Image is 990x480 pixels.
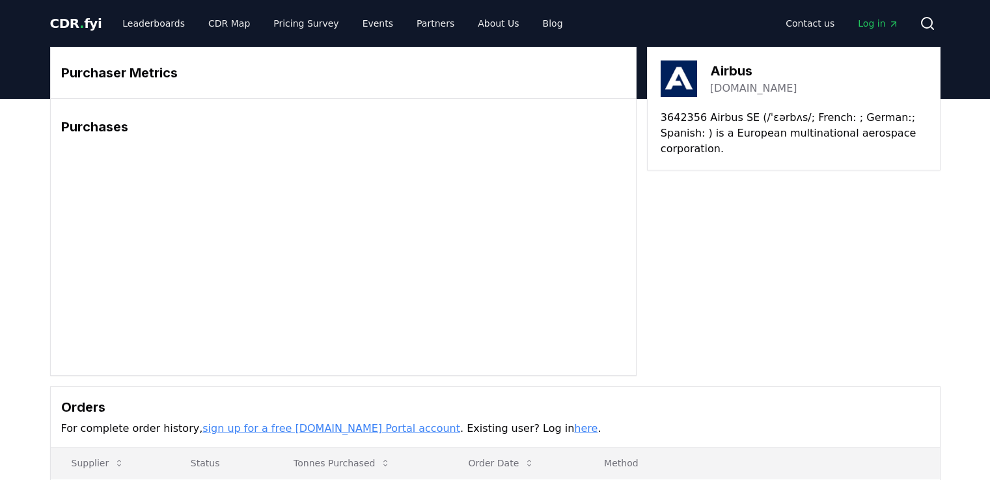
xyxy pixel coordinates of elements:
h3: Purchases [61,117,626,137]
button: Order Date [458,450,545,476]
button: Supplier [61,450,135,476]
span: CDR fyi [50,16,102,31]
span: Log in [858,17,898,30]
a: About Us [467,12,529,35]
a: Events [352,12,404,35]
a: Partners [406,12,465,35]
h3: Airbus [710,61,797,81]
a: Log in [847,12,909,35]
p: Status [180,457,262,470]
img: Airbus-logo [661,60,697,97]
nav: Main [775,12,909,35]
p: 3642356 Airbus SE (/ˈɛərbʌs/; French: ; German:; Spanish: ) is a European multinational aerospace... [661,110,927,157]
a: Contact us [775,12,845,35]
button: Tonnes Purchased [283,450,401,476]
span: . [79,16,84,31]
a: Leaderboards [112,12,195,35]
p: Method [594,457,929,470]
h3: Purchaser Metrics [61,63,626,83]
a: sign up for a free [DOMAIN_NAME] Portal account [202,422,460,434]
p: For complete order history, . Existing user? Log in . [61,421,929,436]
h3: Orders [61,397,929,417]
a: Blog [532,12,573,35]
a: CDR Map [198,12,260,35]
a: [DOMAIN_NAME] [710,81,797,96]
a: here [574,422,598,434]
nav: Main [112,12,573,35]
a: Pricing Survey [263,12,349,35]
a: CDR.fyi [50,14,102,33]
